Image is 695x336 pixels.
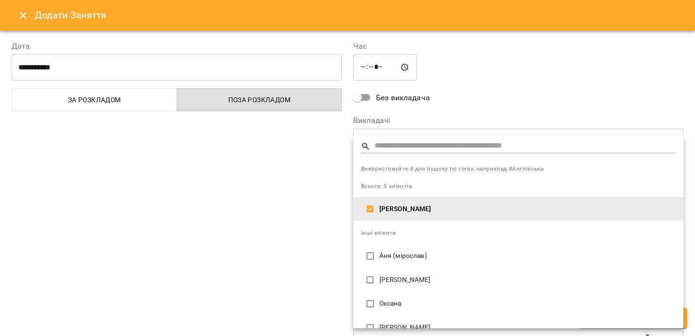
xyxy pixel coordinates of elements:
span: Всього: 5 клієнтів [361,183,412,189]
p: Оксана [379,299,676,309]
span: Використовуйте # для пошуку по тегах, наприклад #Англійська [361,164,676,174]
p: [PERSON_NAME] [379,204,676,214]
p: Аня (мірослав) [379,251,676,261]
p: [PERSON_NAME] [379,275,676,285]
span: Інші клієнти [361,229,396,236]
p: [PERSON_NAME] [379,323,676,333]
